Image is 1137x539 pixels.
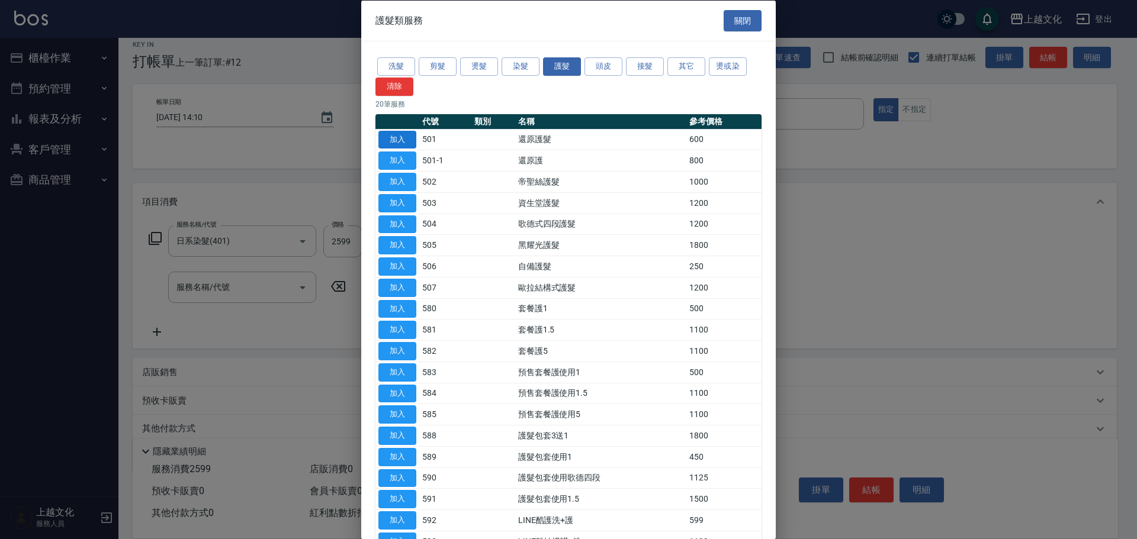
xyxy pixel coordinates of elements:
[377,57,415,76] button: 洗髮
[515,256,686,277] td: 自備護髮
[419,340,471,362] td: 582
[686,256,762,277] td: 250
[515,446,686,467] td: 護髮包套使用1
[419,192,471,214] td: 503
[375,14,423,26] span: 護髮類服務
[419,319,471,340] td: 581
[686,214,762,235] td: 1200
[686,114,762,129] th: 參考價格
[515,214,686,235] td: 歌德式四段護髮
[375,77,413,95] button: 清除
[515,425,686,446] td: 護髮包套3送1
[543,57,581,76] button: 護髮
[515,234,686,256] td: 黑耀光護髮
[378,151,416,170] button: 加入
[419,488,471,509] td: 591
[378,299,416,318] button: 加入
[378,257,416,276] button: 加入
[419,298,471,319] td: 580
[378,173,416,191] button: 加入
[378,490,416,508] button: 加入
[515,340,686,362] td: 套餐護5
[378,447,416,466] button: 加入
[419,383,471,404] td: 584
[419,467,471,489] td: 590
[378,342,416,360] button: 加入
[378,427,416,445] button: 加入
[378,511,416,530] button: 加入
[667,57,705,76] button: 其它
[686,129,762,150] td: 600
[378,363,416,381] button: 加入
[686,509,762,531] td: 599
[686,277,762,298] td: 1200
[686,192,762,214] td: 1200
[419,446,471,467] td: 589
[419,129,471,150] td: 501
[686,383,762,404] td: 1100
[419,171,471,192] td: 502
[686,467,762,489] td: 1125
[686,362,762,383] td: 500
[419,234,471,256] td: 505
[419,57,457,76] button: 剪髮
[515,150,686,171] td: 還原護
[419,425,471,446] td: 588
[686,446,762,467] td: 450
[375,98,762,109] p: 20 筆服務
[419,362,471,383] td: 583
[460,57,498,76] button: 燙髮
[419,404,471,425] td: 585
[419,214,471,235] td: 504
[515,171,686,192] td: 帝聖絲護髮
[378,384,416,402] button: 加入
[378,236,416,254] button: 加入
[378,215,416,233] button: 加入
[378,405,416,424] button: 加入
[515,467,686,489] td: 護髮包套使用歌德四段
[378,193,416,212] button: 加入
[378,469,416,487] button: 加入
[584,57,622,76] button: 頭皮
[515,404,686,425] td: 預售套餐護使用5
[686,340,762,362] td: 1100
[378,130,416,149] button: 加入
[515,488,686,509] td: 護髮包套使用1.5
[378,278,416,296] button: 加入
[515,362,686,383] td: 預售套餐護使用1
[686,425,762,446] td: 1800
[686,404,762,425] td: 1100
[515,192,686,214] td: 資生堂護髮
[515,129,686,150] td: 還原護髮
[378,321,416,339] button: 加入
[686,234,762,256] td: 1800
[686,298,762,319] td: 500
[471,114,515,129] th: 類別
[419,277,471,298] td: 507
[515,114,686,129] th: 名稱
[515,298,686,319] td: 套餐護1
[724,9,762,31] button: 關閉
[515,277,686,298] td: 歐拉結構式護髮
[419,114,471,129] th: 代號
[515,509,686,531] td: LINE酷護洗+護
[686,319,762,340] td: 1100
[419,150,471,171] td: 501-1
[419,256,471,277] td: 506
[419,509,471,531] td: 592
[686,150,762,171] td: 800
[626,57,664,76] button: 接髮
[515,319,686,340] td: 套餐護1.5
[515,383,686,404] td: 預售套餐護使用1.5
[709,57,747,76] button: 燙或染
[686,171,762,192] td: 1000
[686,488,762,509] td: 1500
[502,57,539,76] button: 染髮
